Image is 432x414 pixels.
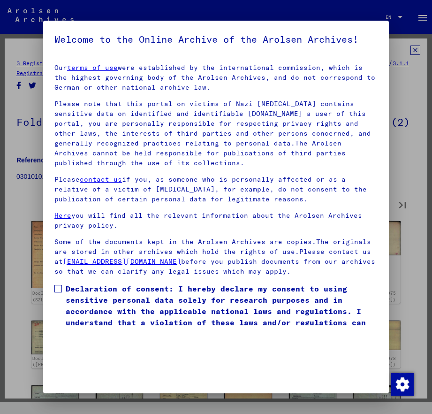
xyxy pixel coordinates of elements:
h5: Welcome to the Online Archive of the Arolsen Archives! [54,32,378,47]
p: Please note that this portal on victims of Nazi [MEDICAL_DATA] contains sensitive data on identif... [54,99,378,168]
div: Change consent [391,373,413,395]
p: Our were established by the international commission, which is the highest governing body of the ... [54,63,378,92]
p: Some of the documents kept in the Arolsen Archives are copies.The originals are stored in other a... [54,237,378,276]
span: Declaration of consent: I hereby declare my consent to using sensitive personal data solely for r... [66,283,378,339]
a: Here [54,211,71,220]
p: you will find all the relevant information about the Arolsen Archives privacy policy. [54,211,378,230]
a: terms of use [67,63,118,72]
img: Change consent [391,373,414,396]
a: contact us [80,175,122,184]
p: Please if you, as someone who is personally affected or as a relative of a victim of [MEDICAL_DAT... [54,175,378,204]
a: [EMAIL_ADDRESS][DOMAIN_NAME] [63,257,181,266]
